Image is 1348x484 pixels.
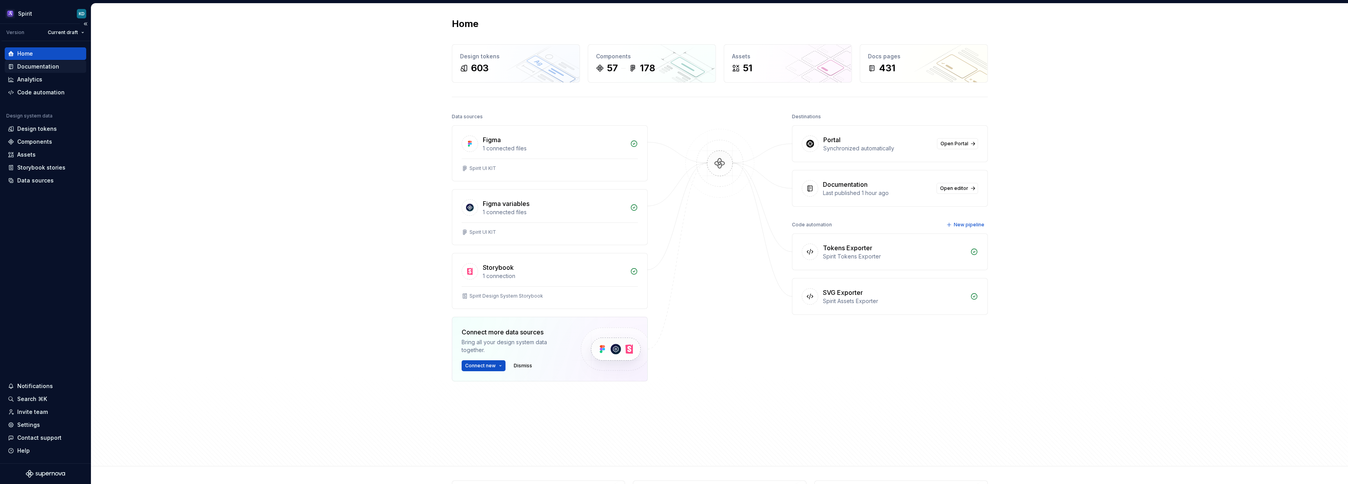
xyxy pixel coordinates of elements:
[868,52,980,60] div: Docs pages
[514,363,532,369] span: Dismiss
[5,86,86,99] a: Code automation
[17,63,59,70] div: Documentation
[452,189,648,245] a: Figma variables1 connected filesSpirit UI KIT
[6,113,53,119] div: Design system data
[823,180,868,189] div: Documentation
[18,10,32,18] div: Spirit
[823,297,966,305] div: Spirit Assets Exporter
[17,125,57,133] div: Design tokens
[5,9,15,18] img: 63932fde-23f0-455f-9474-7c6a8a4930cd.png
[823,135,841,144] div: Portal
[954,222,984,228] span: New pipeline
[462,338,567,354] div: Bring all your design system data together.
[5,135,86,148] a: Components
[607,62,618,74] div: 57
[743,62,752,74] div: 51
[471,62,489,74] div: 603
[5,161,86,174] a: Storybook stories
[17,177,54,184] div: Data sources
[17,88,65,96] div: Code automation
[469,293,543,299] div: Spirit Design System Storybook
[17,447,30,455] div: Help
[937,138,978,149] a: Open Portal
[452,125,648,181] a: Figma1 connected filesSpirit UI KIT
[17,138,52,146] div: Components
[452,44,580,83] a: Design tokens603
[5,419,86,431] a: Settings
[17,434,62,442] div: Contact support
[44,27,88,38] button: Current draft
[17,408,48,416] div: Invite team
[5,60,86,73] a: Documentation
[510,360,536,371] button: Dismiss
[5,73,86,86] a: Analytics
[465,363,496,369] span: Connect new
[823,243,872,253] div: Tokens Exporter
[5,393,86,405] button: Search ⌘K
[17,76,42,83] div: Analytics
[823,189,932,197] div: Last published 1 hour ago
[48,29,78,36] span: Current draft
[823,253,966,260] div: Spirit Tokens Exporter
[792,111,821,122] div: Destinations
[792,219,832,230] div: Code automation
[483,144,625,152] div: 1 connected files
[79,11,85,17] div: KD
[80,18,91,29] button: Collapse sidebar
[17,421,40,429] div: Settings
[944,219,988,230] button: New pipeline
[17,151,36,159] div: Assets
[5,432,86,444] button: Contact support
[17,50,33,58] div: Home
[452,111,483,122] div: Data sources
[5,444,86,457] button: Help
[483,199,529,208] div: Figma variables
[937,183,978,194] a: Open editor
[483,263,514,272] div: Storybook
[483,208,625,216] div: 1 connected files
[26,470,65,478] svg: Supernova Logo
[5,123,86,135] a: Design tokens
[483,135,501,144] div: Figma
[860,44,988,83] a: Docs pages431
[452,253,648,309] a: Storybook1 connectionSpirit Design System Storybook
[5,174,86,187] a: Data sources
[452,18,478,30] h2: Home
[469,229,496,235] div: Spirit UI KIT
[17,382,53,390] div: Notifications
[588,44,716,83] a: Components57178
[17,395,47,403] div: Search ⌘K
[483,272,625,280] div: 1 connection
[462,360,505,371] button: Connect new
[469,165,496,172] div: Spirit UI KIT
[5,406,86,418] a: Invite team
[17,164,65,172] div: Storybook stories
[732,52,844,60] div: Assets
[5,148,86,161] a: Assets
[940,185,968,191] span: Open editor
[5,380,86,392] button: Notifications
[6,29,24,36] div: Version
[940,141,968,147] span: Open Portal
[5,47,86,60] a: Home
[2,5,89,22] button: SpiritKD
[596,52,708,60] div: Components
[823,288,863,297] div: SVG Exporter
[640,62,655,74] div: 178
[879,62,895,74] div: 431
[823,144,932,152] div: Synchronized automatically
[724,44,852,83] a: Assets51
[460,52,572,60] div: Design tokens
[462,327,567,337] div: Connect more data sources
